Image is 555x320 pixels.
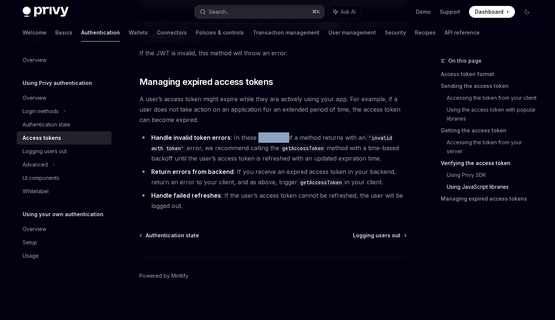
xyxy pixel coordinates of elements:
[415,24,436,42] a: Recipes
[23,79,92,88] h5: Using Privy authentication
[447,92,539,104] a: Accessing the token from your client
[23,174,59,182] div: UI components
[23,187,49,196] div: Whitelabel
[23,133,61,142] div: Access tokens
[23,251,39,260] div: Usage
[23,147,67,156] div: Logging users out
[447,136,539,157] a: Accessing the token from your server
[17,118,112,131] a: Authentication state
[23,93,46,102] div: Overview
[17,222,112,236] a: Overview
[17,171,112,185] a: UI components
[445,24,480,42] a: API reference
[23,107,59,116] div: Login methods
[140,232,199,239] a: Authentication state
[151,134,392,152] code: 'invalid auth token'
[441,125,539,136] a: Getting the access token
[151,134,231,141] strong: Handle invalid token errors
[23,24,46,42] a: Welcome
[23,120,70,129] div: Authentication state
[146,232,199,239] span: Authentication state
[196,24,244,42] a: Policies & controls
[253,24,320,42] a: Transaction management
[195,5,324,19] button: Search...⌘K
[17,53,112,67] a: Overview
[139,76,273,88] span: Managing expired access tokens
[81,24,120,42] a: Authentication
[209,7,229,16] div: Search...
[151,168,234,175] strong: Return errors from backend
[17,131,112,145] a: Access tokens
[23,238,37,247] div: Setup
[17,236,112,249] a: Setup
[55,24,72,42] a: Basics
[139,94,407,125] span: A user’s access token might expire while they are actively using your app. For example, if a user...
[521,6,533,18] button: Toggle dark mode
[441,68,539,80] a: Access token format
[447,181,539,193] a: Using JavaScript libraries
[447,169,539,181] a: Using Privy SDK
[441,193,539,205] a: Managing expired access tokens
[23,210,103,219] h5: Using your own authentication
[328,5,361,19] button: Ask AI
[341,8,356,16] span: Ask AI
[297,178,345,187] code: getAccessToken
[17,91,112,105] a: Overview
[157,24,187,42] a: Connectors
[23,7,69,17] img: dark logo
[17,185,112,198] a: Whitelabel
[475,8,503,16] span: Dashboard
[328,24,376,42] a: User management
[139,166,407,187] li: : If you receive an expired access token in your backend, return an error to your client, and as ...
[23,160,48,169] div: Advanced
[312,9,320,15] span: ⌘ K
[279,144,327,152] code: getAccessToken
[440,8,460,16] a: Support
[139,132,407,164] li: : In these scenarios, if a method returns with an error, we recommend calling the method with a t...
[385,24,406,42] a: Security
[447,104,539,125] a: Using the access token with popular libraries
[441,157,539,169] a: Verifying the access token
[416,8,431,16] a: Demo
[353,232,400,239] span: Logging users out
[139,48,407,58] span: If the JWT is invalid, this method will throw an error.
[441,80,539,92] a: Sending the access token
[17,249,112,263] a: Usage
[469,6,515,18] a: Dashboard
[151,192,221,199] strong: Handle failed refreshes
[23,225,46,234] div: Overview
[23,56,46,65] div: Overview
[139,190,407,211] li: : If the user’s access token cannot be refreshed, the user will be logged out.
[448,56,482,65] span: On this page
[353,232,406,239] a: Logging users out
[139,272,188,280] a: Powered by Mintlify
[17,145,112,158] a: Logging users out
[129,24,148,42] a: Wallets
